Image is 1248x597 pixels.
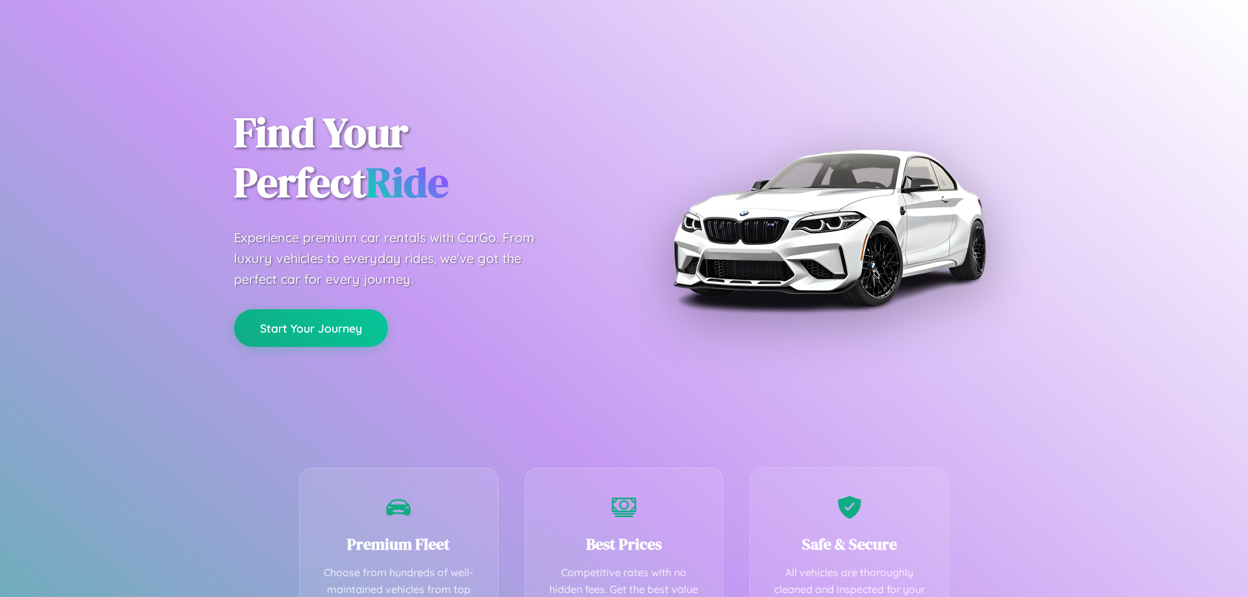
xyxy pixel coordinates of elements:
[770,533,929,555] h3: Safe & Secure
[366,154,448,210] span: Ride
[545,533,704,555] h3: Best Prices
[666,65,991,390] img: Premium BMW car rental vehicle
[319,533,478,555] h3: Premium Fleet
[234,309,388,347] button: Start Your Journey
[234,108,604,208] h1: Find Your Perfect
[234,227,559,290] p: Experience premium car rentals with CarGo. From luxury vehicles to everyday rides, we've got the ...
